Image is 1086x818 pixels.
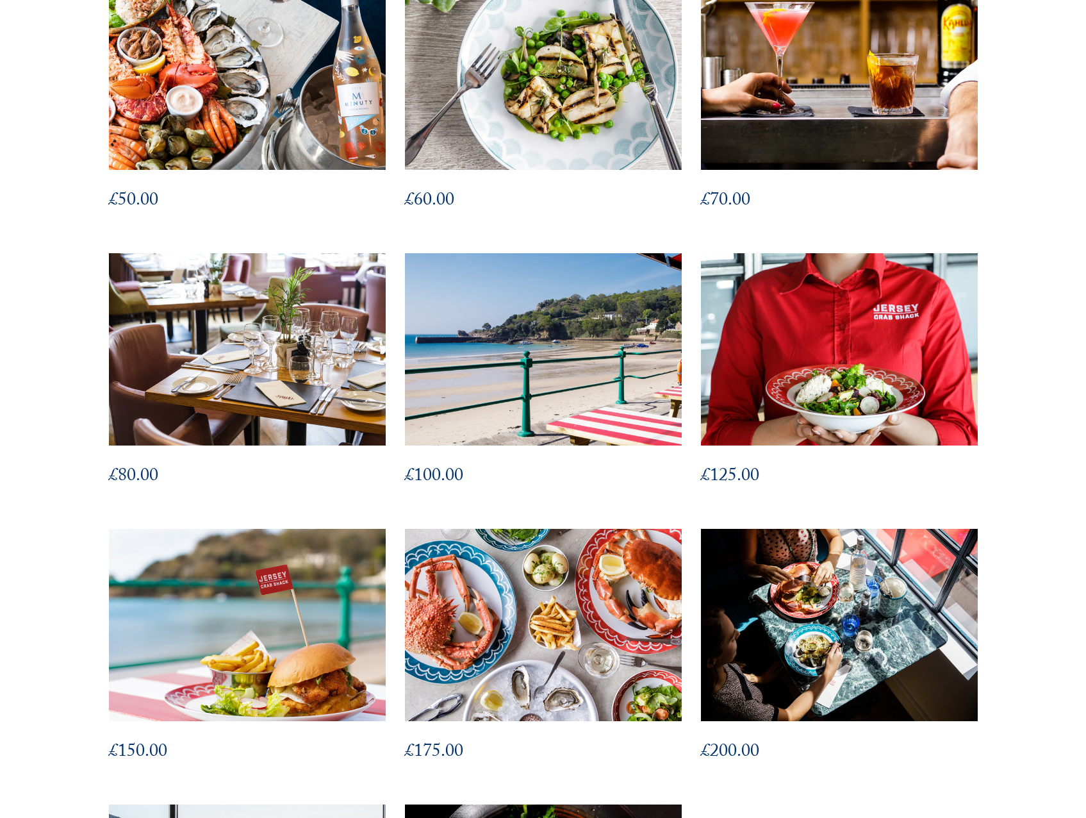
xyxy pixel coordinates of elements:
[405,253,682,529] a: £100.00
[405,529,682,805] a: £175.00
[109,462,118,493] span: £
[405,462,463,493] bdi: 100.00
[701,462,759,493] bdi: 125.00
[109,186,158,217] bdi: 50.00
[701,737,710,769] span: £
[109,253,386,529] a: £80.00
[701,737,759,769] bdi: 200.00
[701,462,710,493] span: £
[701,529,978,805] a: £200.00
[405,462,414,493] span: £
[405,737,463,769] bdi: 175.00
[701,186,710,217] span: £
[109,737,167,769] bdi: 150.00
[405,186,454,217] bdi: 60.00
[701,186,750,217] bdi: 70.00
[109,529,386,805] a: £150.00
[405,737,414,769] span: £
[109,737,118,769] span: £
[405,186,414,217] span: £
[109,186,118,217] span: £
[701,253,978,529] a: £125.00
[109,462,158,493] bdi: 80.00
